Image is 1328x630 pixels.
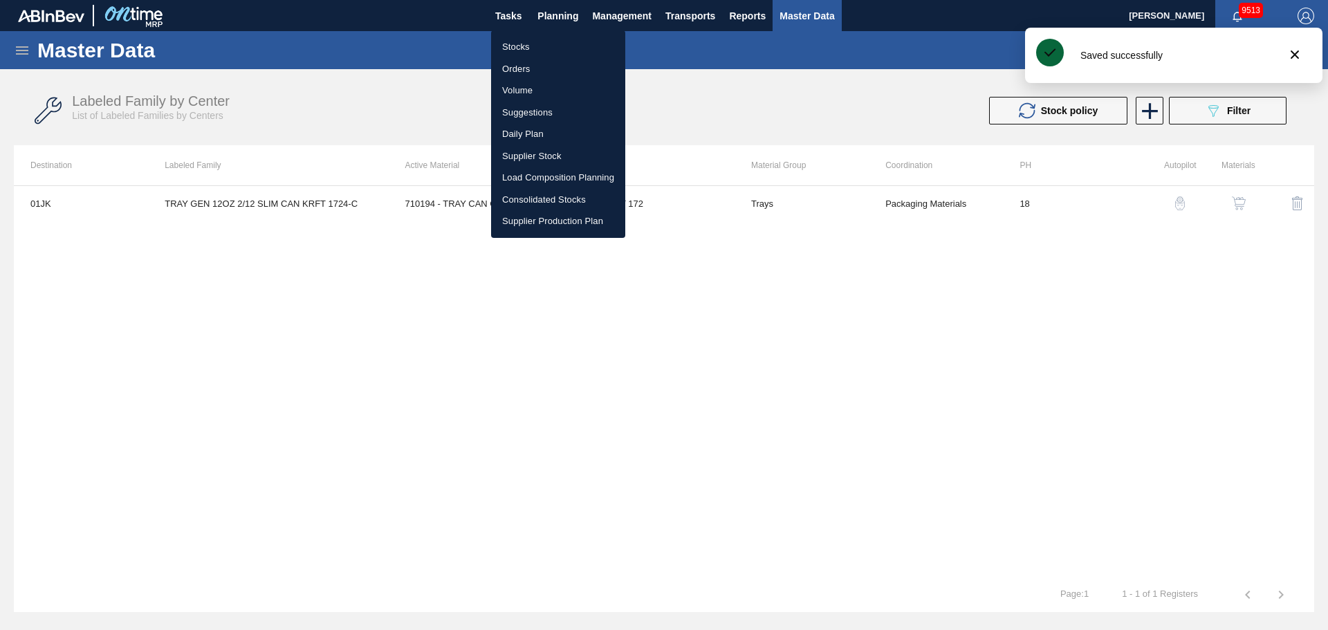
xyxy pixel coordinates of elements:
[491,80,625,102] a: Volume
[491,36,625,58] a: Stocks
[491,58,625,80] a: Orders
[491,167,625,189] a: Load Composition Planning
[491,123,625,145] a: Daily Plan
[491,102,625,124] a: Suggestions
[491,145,625,167] a: Supplier Stock
[491,210,625,232] a: Supplier Production Plan
[491,189,625,211] a: Consolidated Stocks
